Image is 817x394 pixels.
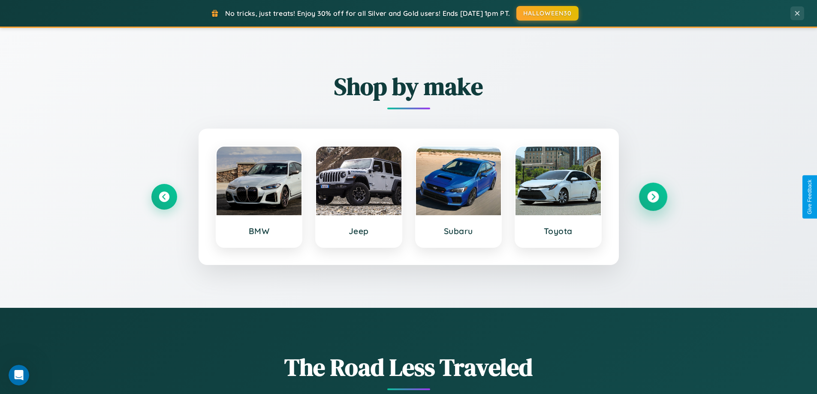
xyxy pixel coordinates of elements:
div: Give Feedback [807,180,813,214]
h3: Subaru [425,226,493,236]
button: HALLOWEEN30 [516,6,579,21]
iframe: Intercom live chat [9,365,29,385]
h3: Toyota [524,226,592,236]
span: No tricks, just treats! Enjoy 30% off for all Silver and Gold users! Ends [DATE] 1pm PT. [225,9,510,18]
h2: Shop by make [151,70,666,103]
h1: The Road Less Traveled [151,351,666,384]
h3: Jeep [325,226,393,236]
h3: BMW [225,226,293,236]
